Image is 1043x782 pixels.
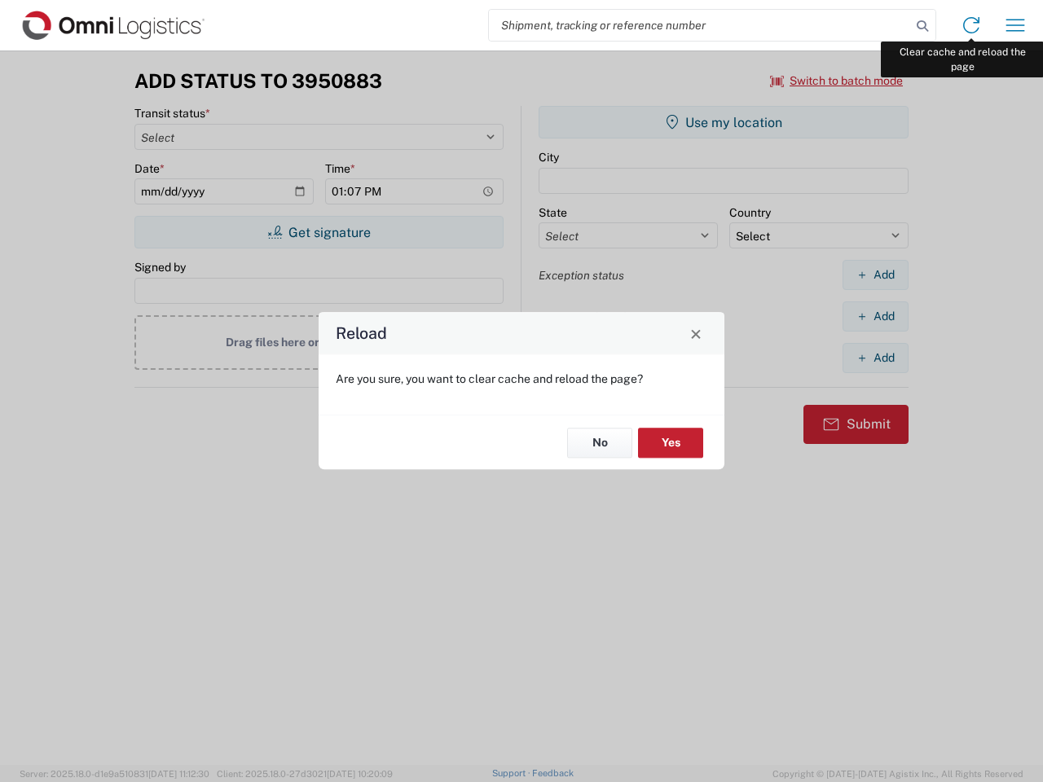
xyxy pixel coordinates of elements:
button: No [567,428,632,458]
button: Close [684,322,707,345]
button: Yes [638,428,703,458]
h4: Reload [336,322,387,345]
input: Shipment, tracking or reference number [489,10,911,41]
p: Are you sure, you want to clear cache and reload the page? [336,371,707,386]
